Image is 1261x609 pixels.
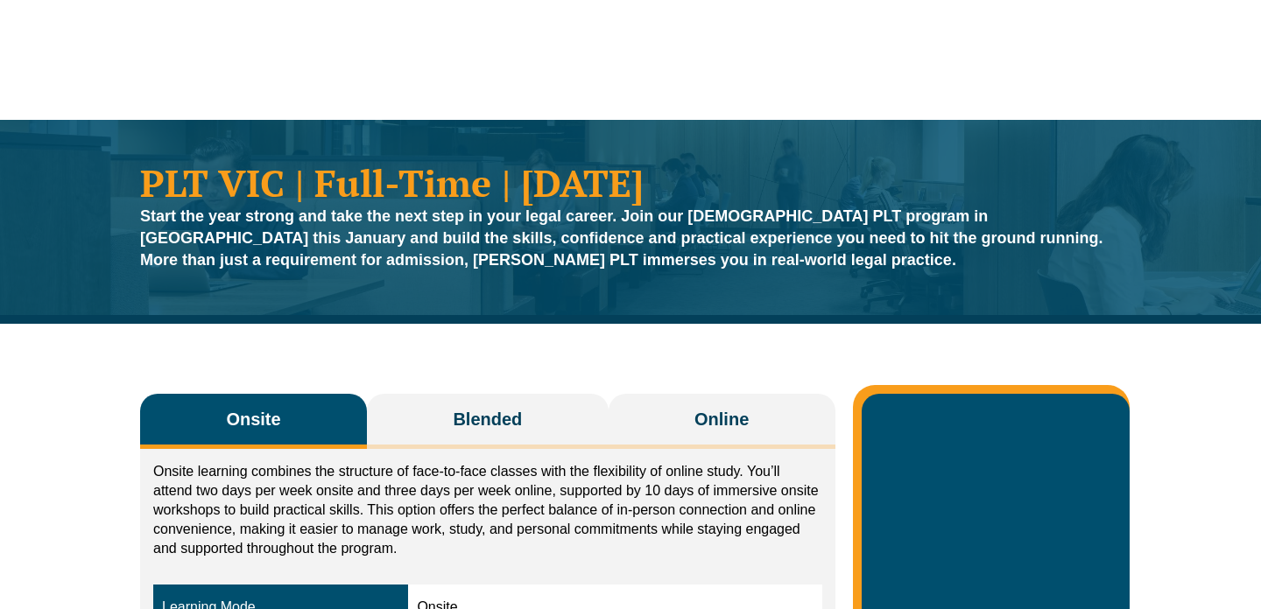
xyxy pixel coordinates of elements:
[453,407,522,431] span: Blended
[140,207,1103,269] strong: Start the year strong and take the next step in your legal career. Join our [DEMOGRAPHIC_DATA] PL...
[140,164,1121,201] h1: PLT VIC | Full-Time | [DATE]
[694,407,749,431] span: Online
[153,462,822,558] p: Onsite learning combines the structure of face-to-face classes with the flexibility of online stu...
[226,407,280,431] span: Onsite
